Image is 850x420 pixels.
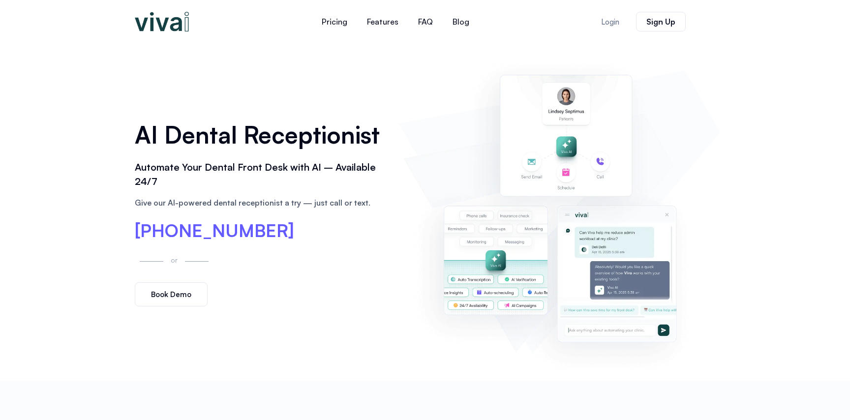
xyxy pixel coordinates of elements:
[312,10,357,33] a: Pricing
[408,10,443,33] a: FAQ
[135,282,208,306] a: Book Demo
[135,197,389,209] p: Give our AI-powered dental receptionist a try — just call or text.
[135,222,294,240] a: [PHONE_NUMBER]
[403,53,715,371] img: AI dental receptionist dashboard – virtual receptionist dental office
[151,291,191,298] span: Book Demo
[443,10,479,33] a: Blog
[135,118,389,152] h1: AI Dental Receptionist
[135,160,389,189] h2: Automate Your Dental Front Desk with AI – Available 24/7
[589,12,631,31] a: Login
[357,10,408,33] a: Features
[253,10,538,33] nav: Menu
[601,18,619,26] span: Login
[168,254,180,266] p: or
[636,12,686,31] a: Sign Up
[646,18,675,26] span: Sign Up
